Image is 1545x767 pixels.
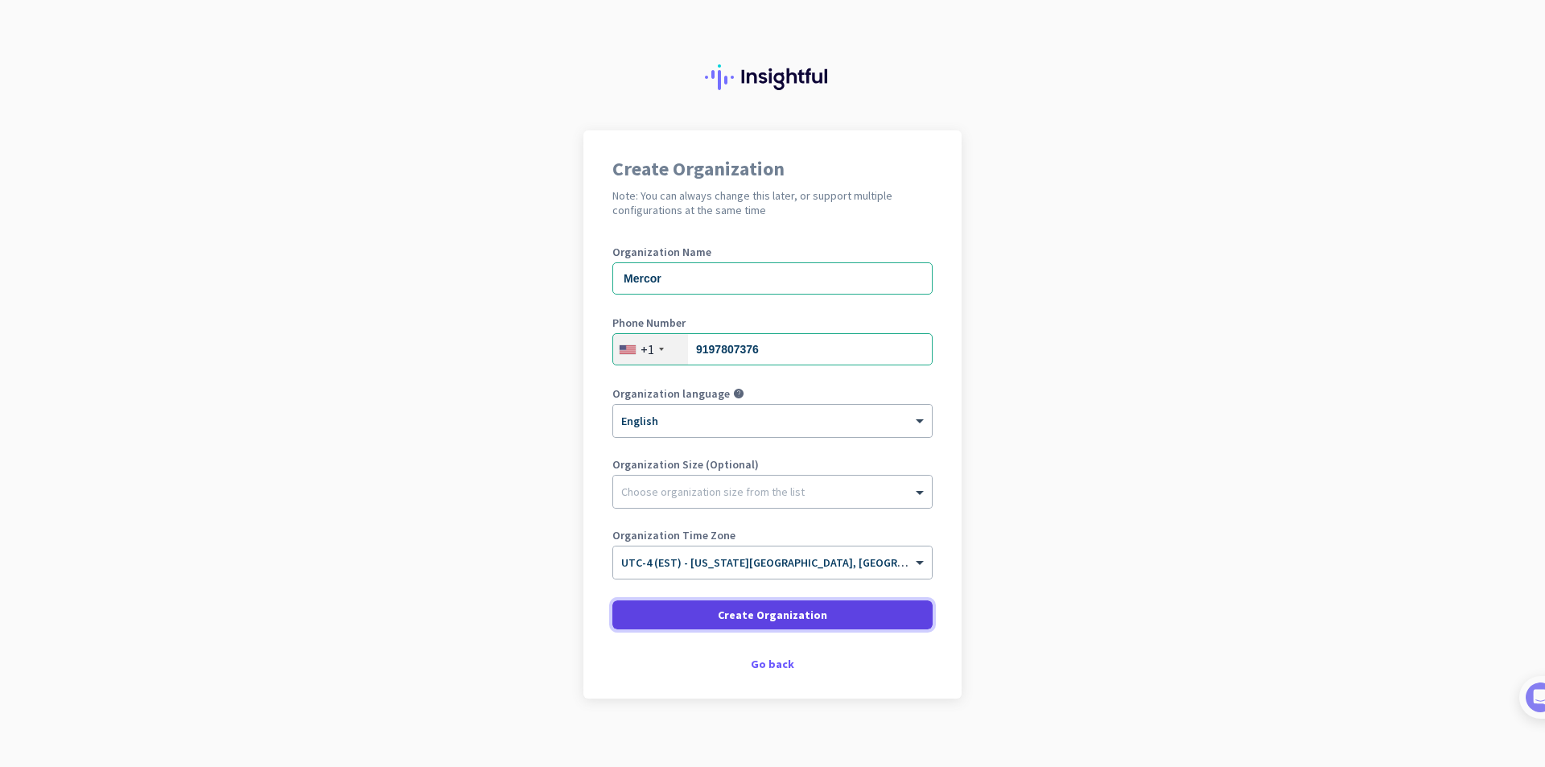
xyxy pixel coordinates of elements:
[612,388,730,399] label: Organization language
[718,607,827,623] span: Create Organization
[612,333,933,365] input: 201-555-0123
[641,341,654,357] div: +1
[612,246,933,258] label: Organization Name
[612,159,933,179] h1: Create Organization
[612,262,933,295] input: What is the name of your organization?
[705,64,840,90] img: Insightful
[612,188,933,217] h2: Note: You can always change this later, or support multiple configurations at the same time
[612,530,933,541] label: Organization Time Zone
[612,600,933,629] button: Create Organization
[612,658,933,670] div: Go back
[733,388,744,399] i: help
[612,317,933,328] label: Phone Number
[612,459,933,470] label: Organization Size (Optional)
